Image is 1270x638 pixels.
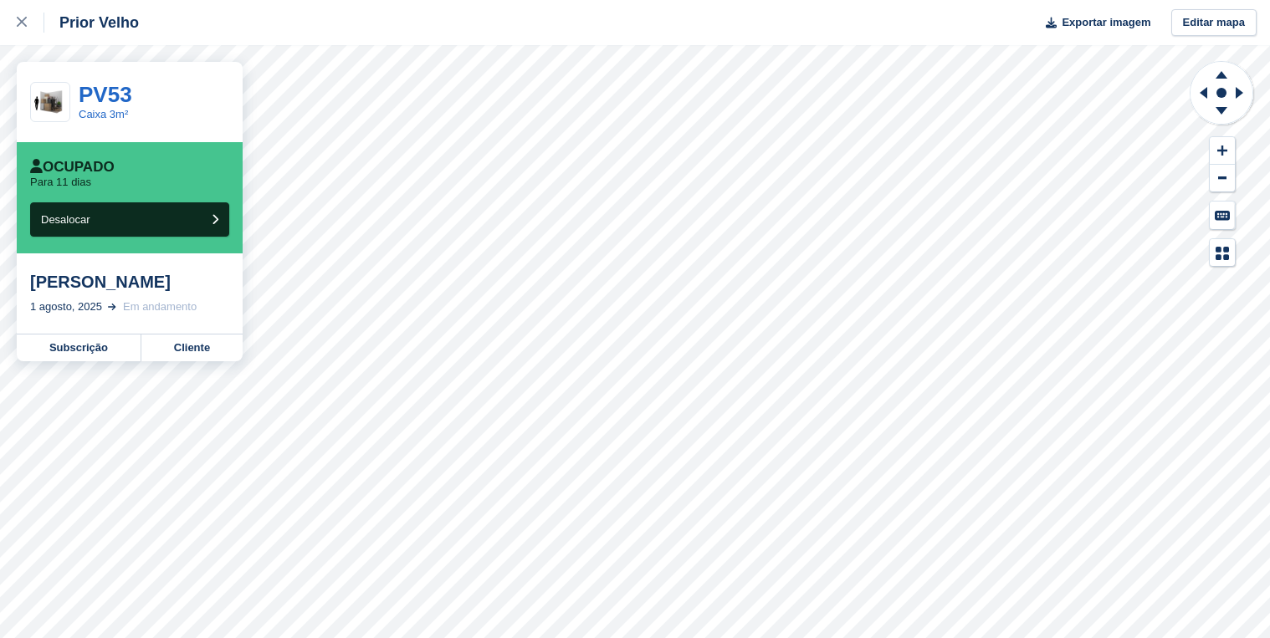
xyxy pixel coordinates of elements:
button: Desalocar [30,202,229,237]
span: Exportar imagem [1062,14,1150,31]
img: arrow-right-light-icn-cde0832a797a2874e46488d9cf13f60e5c3a73dbe684e267c42b8395dfbc2abf.svg [108,304,116,310]
a: Cliente [141,334,243,361]
img: 32-sqft-unit=%203m2.jpg [31,88,69,117]
a: Editar mapa [1171,9,1257,37]
a: Subscrição [17,334,141,361]
div: Prior Velho [44,13,139,33]
a: Caixa 3m² [79,108,128,120]
button: Keyboard Shortcuts [1210,202,1235,229]
div: [PERSON_NAME] [30,272,229,292]
font: Ocupado [43,159,115,175]
div: Em andamento [123,299,197,315]
button: Zoom Out [1210,165,1235,192]
button: Map Legend [1210,239,1235,267]
span: Desalocar [41,213,90,226]
div: 1 agosto, 2025 [30,299,102,315]
button: Exportar imagem [1036,9,1150,37]
p: Para 11 dias [30,176,91,189]
a: PV53 [79,82,132,107]
button: Zoom In [1210,137,1235,165]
